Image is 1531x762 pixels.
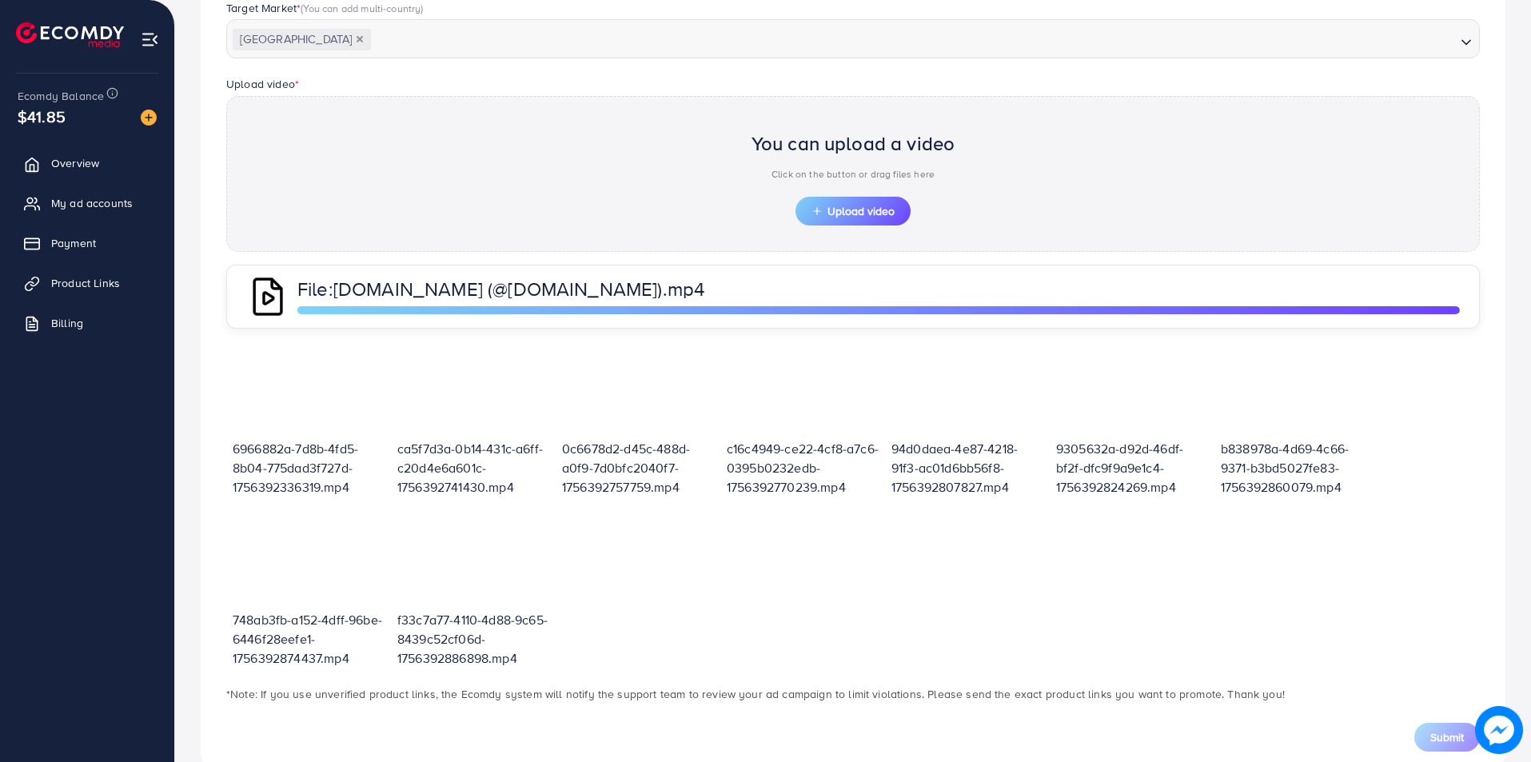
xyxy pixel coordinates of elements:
img: QAAAABJRU5ErkJggg== [246,275,289,318]
label: Upload video [226,76,299,92]
span: [GEOGRAPHIC_DATA] [233,29,371,51]
span: My ad accounts [51,195,133,211]
span: (You can add multi-country) [301,1,423,15]
img: logo [16,22,124,47]
button: Upload video [795,197,911,225]
button: Deselect Pakistan [356,35,364,43]
span: [DOMAIN_NAME] (@[DOMAIN_NAME]).mp4 [333,275,704,302]
p: File: [297,279,817,298]
p: 94d0daea-4e87-4218-91f3-ac01d6bb56f8-1756392807827.mp4 [891,439,1043,497]
span: Product Links [51,275,120,291]
p: ca5f7d3a-0b14-431c-a6ff-c20d4e6a601c-1756392741430.mp4 [397,439,549,497]
img: menu [141,30,159,49]
p: c16c4949-ce22-4cf8-a7c6-0395b0232edb-1756392770239.mp4 [727,439,879,497]
p: 748ab3fb-a152-4dff-96be-6446f28eefe1-1756392874437.mp4 [233,610,385,668]
a: Overview [12,147,162,179]
p: *Note: If you use unverified product links, the Ecomdy system will notify the support team to rev... [226,684,1480,704]
img: image [141,110,157,126]
span: Overview [51,155,99,171]
div: Search for option [226,19,1480,58]
p: b838978a-4d69-4c66-9371-b3bd5027fe83-1756392860079.mp4 [1221,439,1373,497]
span: Payment [51,235,96,251]
a: Payment [12,227,162,259]
span: Billing [51,315,83,331]
span: Submit [1430,729,1464,745]
a: My ad accounts [12,187,162,219]
a: Billing [12,307,162,339]
h2: You can upload a video [752,132,955,155]
img: image [1475,706,1522,753]
a: Product Links [12,267,162,299]
p: 0c6678d2-d45c-488d-a0f9-7d0bfc2040f7-1756392757759.mp4 [562,439,714,497]
input: Search for option [373,28,1454,53]
span: $41.85 [18,91,66,143]
p: 6966882a-7d8b-4fd5-8b04-775dad3f727d-1756392336319.mp4 [233,439,385,497]
button: Submit [1414,723,1480,752]
span: Upload video [811,205,895,217]
p: Click on the button or drag files here [752,165,955,184]
p: 9305632a-d92d-46df-bf2f-dfc9f9a9e1c4-1756392824269.mp4 [1056,439,1208,497]
span: Ecomdy Balance [18,88,104,104]
p: f33c7a77-4110-4d88-9c65-8439c52cf06d-1756392886898.mp4 [397,610,549,668]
